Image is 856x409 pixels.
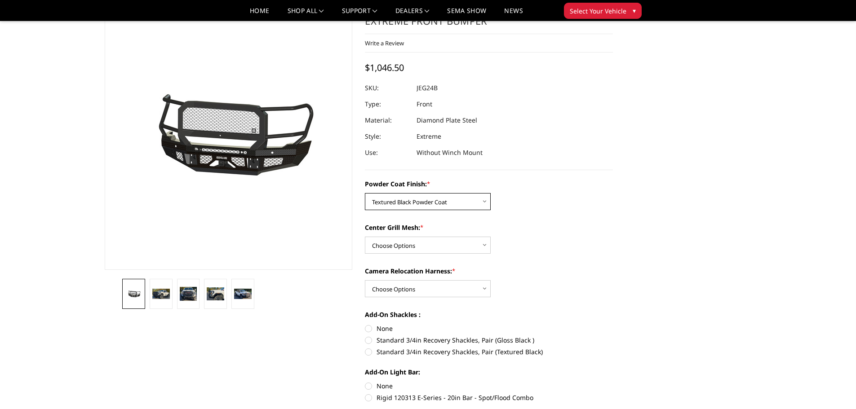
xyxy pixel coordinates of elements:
[365,80,410,96] dt: SKU:
[105,0,353,270] a: 2024-2026 GMC 2500-3500 - FT Series - Extreme Front Bumper
[365,96,410,112] dt: Type:
[564,3,642,19] button: Select Your Vehicle
[570,6,626,16] span: Select Your Vehicle
[417,96,432,112] dd: Front
[365,381,613,391] label: None
[342,8,377,21] a: Support
[504,8,523,21] a: News
[417,145,483,161] dd: Without Winch Mount
[234,289,252,299] img: 2024-2026 GMC 2500-3500 - FT Series - Extreme Front Bumper
[447,8,486,21] a: SEMA Show
[207,287,224,300] img: 2024-2026 GMC 2500-3500 - FT Series - Extreme Front Bumper
[365,367,613,377] label: Add-On Light Bar:
[365,145,410,161] dt: Use:
[288,8,324,21] a: shop all
[365,310,613,319] label: Add-On Shackles :
[365,393,613,402] label: Rigid 120313 E-Series - 20in Bar - Spot/Flood Combo
[365,179,613,189] label: Powder Coat Finish:
[365,347,613,356] label: Standard 3/4in Recovery Shackles, Pair (Textured Black)
[365,112,410,128] dt: Material:
[417,128,441,145] dd: Extreme
[365,335,613,345] label: Standard 3/4in Recovery Shackles, Pair (Gloss Black )
[180,287,197,300] img: 2024-2026 GMC 2500-3500 - FT Series - Extreme Front Bumper
[125,290,142,298] img: 2024-2026 GMC 2500-3500 - FT Series - Extreme Front Bumper
[365,62,404,74] span: $1,046.50
[365,324,613,333] label: None
[365,128,410,145] dt: Style:
[250,8,269,21] a: Home
[417,80,438,96] dd: JEG24B
[417,112,477,128] dd: Diamond Plate Steel
[811,366,856,409] iframe: Chat Widget
[633,6,636,15] span: ▾
[395,8,430,21] a: Dealers
[365,266,613,276] label: Camera Relocation Harness:
[365,39,404,47] a: Write a Review
[365,223,613,232] label: Center Grill Mesh:
[152,289,170,299] img: 2024-2026 GMC 2500-3500 - FT Series - Extreme Front Bumper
